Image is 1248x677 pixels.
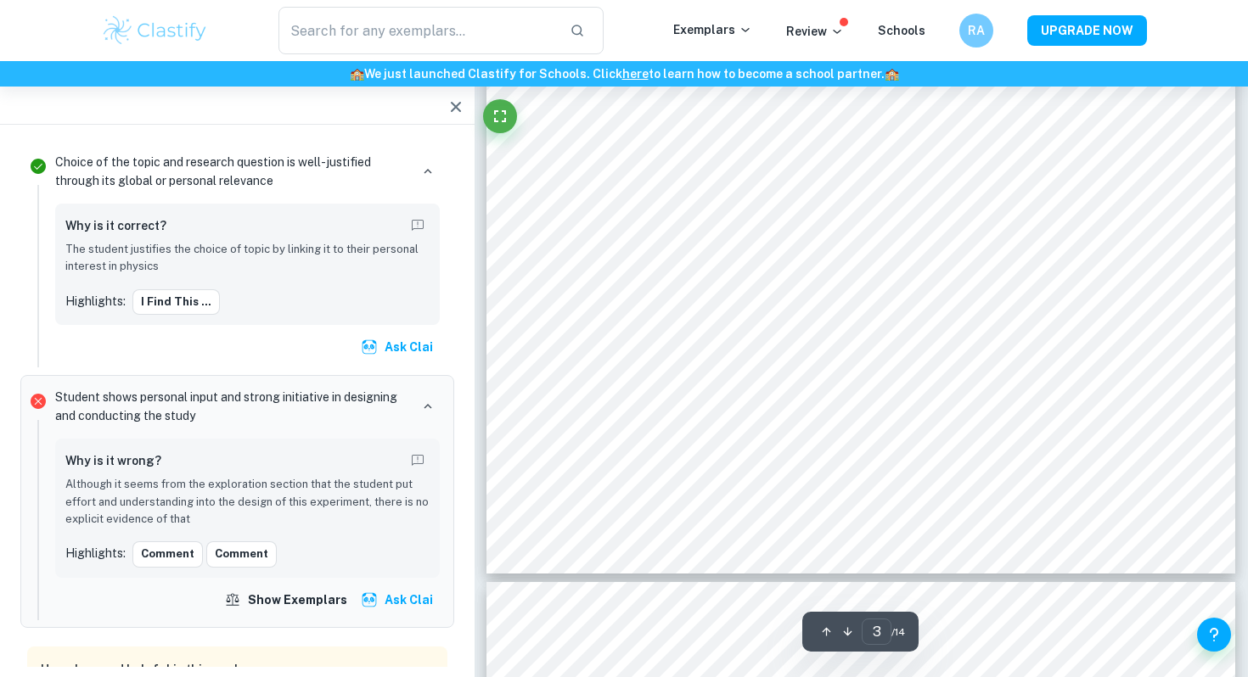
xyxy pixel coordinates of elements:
[28,391,48,411] svg: Incorrect
[278,7,556,54] input: Search for any exemplars...
[65,544,126,562] p: Highlights:
[3,64,1245,83] h6: We just launched Clastify for Schools. Click to learn how to become a school partner.
[891,624,905,640] span: / 14
[65,292,126,311] p: Highlights:
[28,156,48,176] svg: Correct
[622,67,649,81] a: here
[65,476,430,528] p: Although it seems from the exploration section that the student put effort and understanding into...
[132,289,220,315] button: I find this ...
[786,22,844,41] p: Review
[1027,15,1147,46] button: UPGRADE NOW
[1197,618,1231,652] button: Help and Feedback
[361,591,378,608] img: clai.svg
[55,388,409,425] p: Student shows personal input and strong initiative in designing and conducting the study
[65,216,166,235] h6: Why is it correct?
[55,153,409,190] p: Choice of the topic and research question is well-justified through its global or personal relevance
[406,214,430,238] button: Report mistake/confusion
[221,585,354,615] button: Show exemplars
[65,451,161,470] h6: Why is it wrong?
[878,24,925,37] a: Schools
[483,99,517,133] button: Fullscreen
[357,585,440,615] button: Ask Clai
[885,67,899,81] span: 🏫
[361,338,378,355] img: clai.svg
[206,541,277,567] button: Comment
[350,67,364,81] span: 🏫
[357,332,440,362] button: Ask Clai
[65,241,430,276] p: The student justifies the choice of topic by linking it to their personal interest in physics
[101,14,209,48] img: Clastify logo
[406,449,430,473] button: Report mistake/confusion
[673,20,752,39] p: Exemplars
[959,14,993,48] button: RA
[967,21,987,40] h6: RA
[132,541,203,567] button: Comment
